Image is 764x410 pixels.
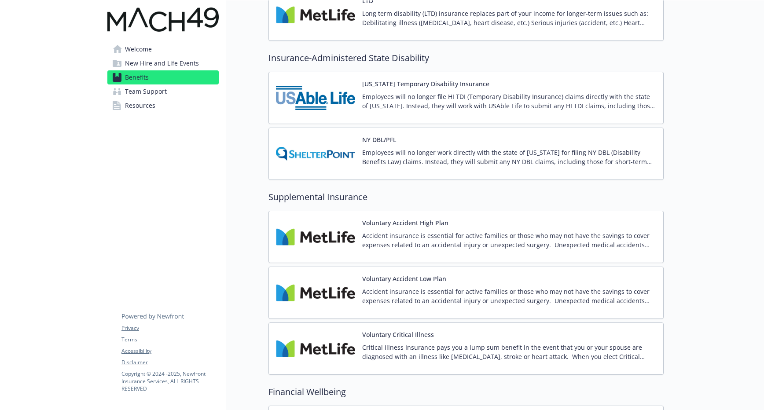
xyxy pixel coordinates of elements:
[362,9,656,27] p: Long term disability (LTD) insurance replaces part of your income for longer-term issues such as:...
[107,42,219,56] a: Welcome
[125,56,199,70] span: New Hire and Life Events
[107,84,219,99] a: Team Support
[268,190,664,204] h2: Supplemental Insurance
[362,274,446,283] button: Voluntary Accident Low Plan
[362,330,434,339] button: Voluntary Critical Illness
[362,148,656,166] p: Employees will no longer work directly with the state of [US_STATE] for filing NY DBL (Disability...
[268,51,664,65] h2: Insurance-Administered State Disability
[121,370,218,392] p: Copyright © 2024 - 2025 , Newfront Insurance Services, ALL RIGHTS RESERVED
[125,99,155,113] span: Resources
[362,287,656,305] p: Accident insurance is essential for active families or those who may not have the savings to cove...
[362,231,656,249] p: Accident insurance is essential for active families or those who may not have the savings to cove...
[268,385,664,399] h2: Financial Wellbeing
[362,135,396,144] button: NY DBL/PFL
[362,218,448,227] button: Voluntary Accident High Plan
[276,330,355,367] img: Metlife Inc carrier logo
[121,359,218,366] a: Disclaimer
[125,70,149,84] span: Benefits
[121,324,218,332] a: Privacy
[107,56,219,70] a: New Hire and Life Events
[125,84,167,99] span: Team Support
[362,343,656,361] p: Critical Illness Insurance pays you a lump sum benefit in the event that you or your spouse are d...
[276,79,355,117] img: USAble Life carrier logo
[107,70,219,84] a: Benefits
[362,79,489,88] button: [US_STATE] Temporary Disability Insurance
[121,336,218,344] a: Terms
[121,347,218,355] a: Accessibility
[107,99,219,113] a: Resources
[276,218,355,256] img: Metlife Inc carrier logo
[362,92,656,110] p: Employees will no longer file HI TDI (Temporary Disability Insurance) claims directly with the st...
[276,135,355,172] img: ShelterPoint Life carrier logo
[276,274,355,311] img: Metlife Inc carrier logo
[125,42,152,56] span: Welcome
